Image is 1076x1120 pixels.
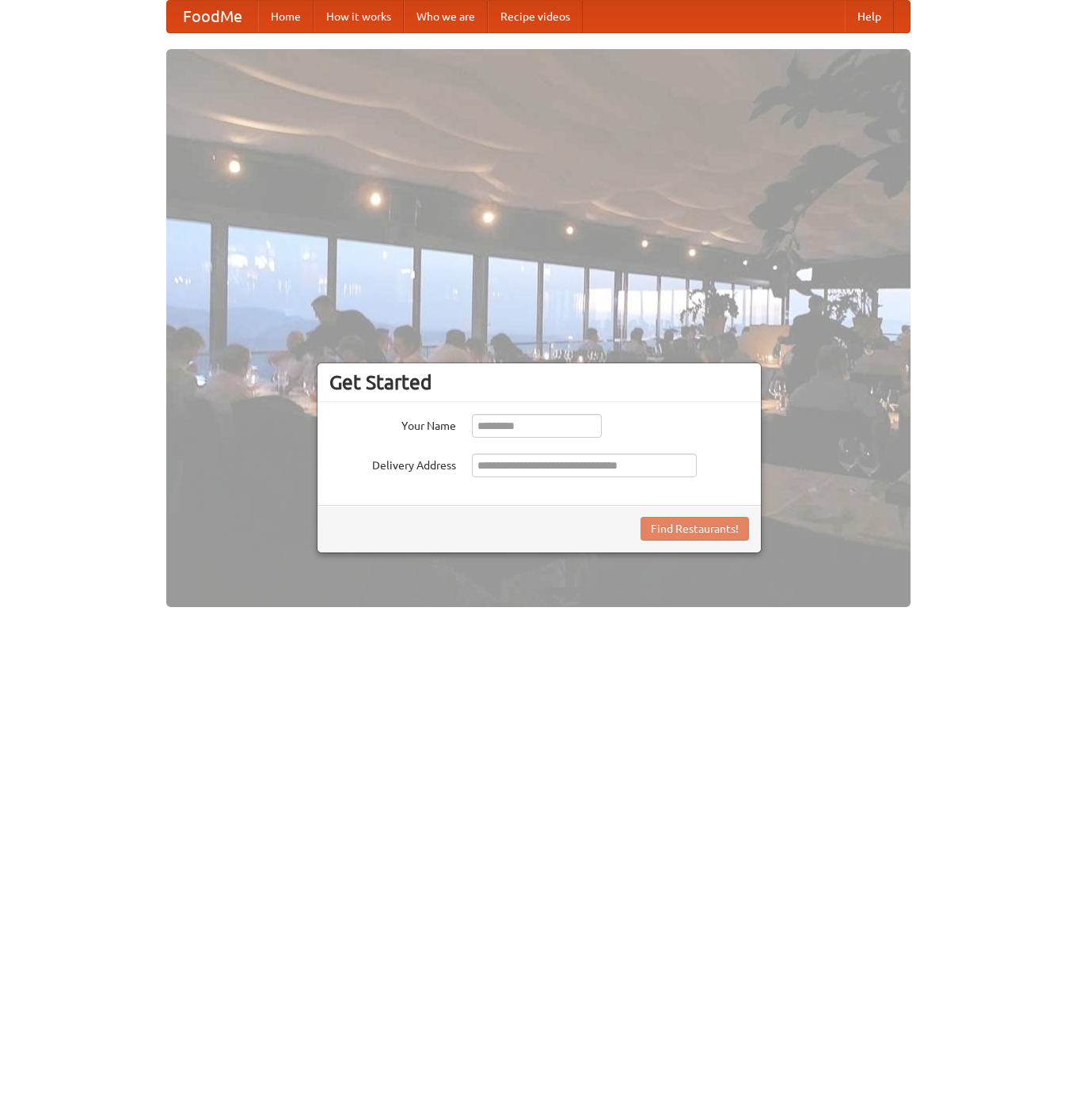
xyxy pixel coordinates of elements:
[404,1,488,32] a: Who we are
[488,1,583,32] a: Recipe videos
[314,1,404,32] a: How it works
[258,1,314,32] a: Home
[329,370,749,394] h3: Get Started
[845,1,894,32] a: Help
[329,454,456,473] label: Delivery Address
[641,517,749,541] button: Find Restaurants!
[167,1,258,32] a: FoodMe
[329,414,456,434] label: Your Name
